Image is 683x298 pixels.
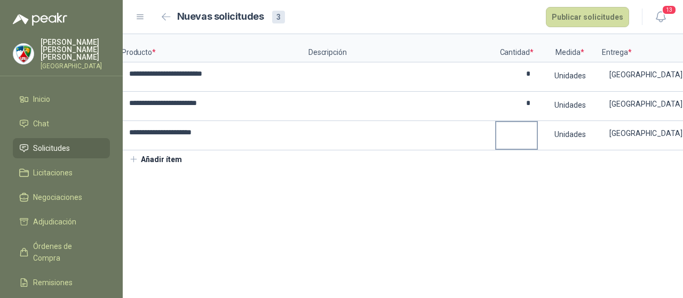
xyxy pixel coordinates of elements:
div: 3 [272,11,285,23]
p: [GEOGRAPHIC_DATA] [609,71,682,78]
a: Inicio [13,89,110,109]
p: Medida [538,34,602,62]
a: Negociaciones [13,187,110,207]
span: Licitaciones [33,167,73,179]
button: Añadir ítem [123,150,188,168]
a: Chat [13,114,110,134]
p: Producto [122,34,308,62]
a: Órdenes de Compra [13,236,110,268]
p: [PERSON_NAME] [PERSON_NAME] [PERSON_NAME] [41,38,110,61]
div: Unidades [539,63,601,88]
a: Remisiones [13,272,110,293]
span: Chat [33,118,49,130]
img: Company Logo [13,44,34,64]
span: Remisiones [33,277,73,288]
p: [GEOGRAPHIC_DATA] [609,130,682,137]
p: [GEOGRAPHIC_DATA] [609,100,682,108]
button: 13 [651,7,670,27]
p: Descripción [308,34,495,62]
p: [GEOGRAPHIC_DATA] [41,63,110,69]
p: Entrega [602,34,682,62]
p: Cantidad [495,34,538,62]
h2: Nuevas solicitudes [177,9,264,25]
button: Publicar solicitudes [546,7,629,27]
span: Órdenes de Compra [33,240,100,264]
span: 13 [662,5,677,15]
span: Adjudicación [33,216,76,228]
span: Negociaciones [33,191,82,203]
a: Solicitudes [13,138,110,158]
img: Logo peakr [13,13,67,26]
a: Adjudicación [13,212,110,232]
span: Inicio [33,93,50,105]
a: Licitaciones [13,163,110,183]
div: Unidades [539,122,601,147]
span: Solicitudes [33,142,70,154]
div: Unidades [539,93,601,117]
